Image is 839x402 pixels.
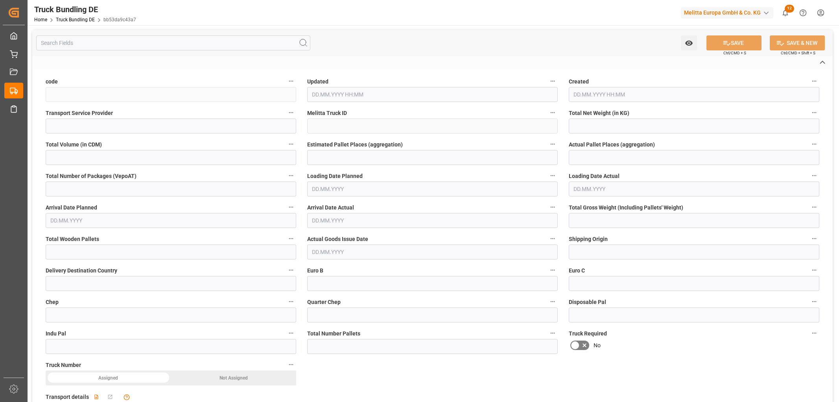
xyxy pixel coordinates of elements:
[569,330,607,338] span: Truck Required
[809,139,819,149] button: Actual Pallet Places (aggregation)
[569,172,620,180] span: Loading Date Actual
[569,109,629,117] span: Total Net Weight (in KG)
[307,267,323,275] span: Euro B
[723,50,746,56] span: Ctrl/CMD + S
[307,172,363,180] span: Loading Date Planned
[46,172,136,180] span: Total Number of Packages (VepoAT)
[46,393,89,401] span: Transport details
[548,328,558,338] button: Total Number Pallets
[548,139,558,149] button: Estimated Pallet Places (aggregation)
[286,233,296,244] button: Total Wooden Pallets
[307,298,341,306] span: Quarter Chep
[286,170,296,181] button: Total Number of Packages (VepoAT)
[307,141,403,149] span: Estimated Pallet Places (aggregation)
[809,76,819,86] button: Created
[56,17,95,22] a: Truck Bundling DE
[307,235,368,243] span: Actual Goods Issue Date
[286,359,296,370] button: Truck Number
[307,204,354,212] span: Arrival Date Actual
[46,213,296,228] input: DD.MM.YYYY
[286,328,296,338] button: Indu Pal
[594,341,601,350] span: No
[548,170,558,181] button: Loading Date Planned
[286,296,296,307] button: Chep
[34,17,47,22] a: Home
[785,5,794,13] span: 12
[548,265,558,275] button: Euro B
[569,235,608,243] span: Shipping Origin
[569,78,589,86] span: Created
[809,202,819,212] button: Total Gross Weight (Including Pallets' Weight)
[681,5,776,20] button: Melitta Europa GmbH & Co. KG
[548,107,558,118] button: Melitta Truck ID
[770,35,825,50] button: SAVE & NEW
[307,182,558,196] input: DD.MM.YYYY
[46,267,117,275] span: Delivery Destination Country
[307,109,347,117] span: Melitta Truck ID
[286,107,296,118] button: Transport Service Provider
[307,213,558,228] input: DD.MM.YYYY
[36,35,310,50] input: Search Fields
[809,233,819,244] button: Shipping Origin
[171,371,297,385] div: Not Assigned
[809,328,819,338] button: Truck Required
[46,298,59,306] span: Chep
[569,87,819,102] input: DD.MM.YYYY HH:MM
[286,265,296,275] button: Delivery Destination Country
[569,182,819,196] input: DD.MM.YYYY
[46,330,66,338] span: Indu Pal
[548,202,558,212] button: Arrival Date Actual
[46,141,102,149] span: Total Volume (in CDM)
[307,245,558,259] input: DD.MM.YYYY
[46,204,97,212] span: Arrival Date Planned
[809,265,819,275] button: Euro C
[548,76,558,86] button: Updated
[794,4,812,22] button: Help Center
[809,107,819,118] button: Total Net Weight (in KG)
[46,78,58,86] span: code
[286,76,296,86] button: code
[681,35,697,50] button: open menu
[46,371,171,385] div: Assigned
[569,267,585,275] span: Euro C
[681,7,773,19] div: Melitta Europa GmbH & Co. KG
[34,4,136,15] div: Truck Bundling DE
[307,78,328,86] span: Updated
[307,330,360,338] span: Total Number Pallets
[286,202,296,212] button: Arrival Date Planned
[548,233,558,244] button: Actual Goods Issue Date
[46,361,81,369] span: Truck Number
[776,4,794,22] button: show 12 new notifications
[809,296,819,307] button: Disposable Pal
[569,298,606,306] span: Disposable Pal
[46,109,113,117] span: Transport Service Provider
[781,50,815,56] span: Ctrl/CMD + Shift + S
[307,87,558,102] input: DD.MM.YYYY HH:MM
[706,35,762,50] button: SAVE
[548,296,558,307] button: Quarter Chep
[569,204,683,212] span: Total Gross Weight (Including Pallets' Weight)
[569,141,655,149] span: Actual Pallet Places (aggregation)
[286,139,296,149] button: Total Volume (in CDM)
[809,170,819,181] button: Loading Date Actual
[46,235,99,243] span: Total Wooden Pallets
